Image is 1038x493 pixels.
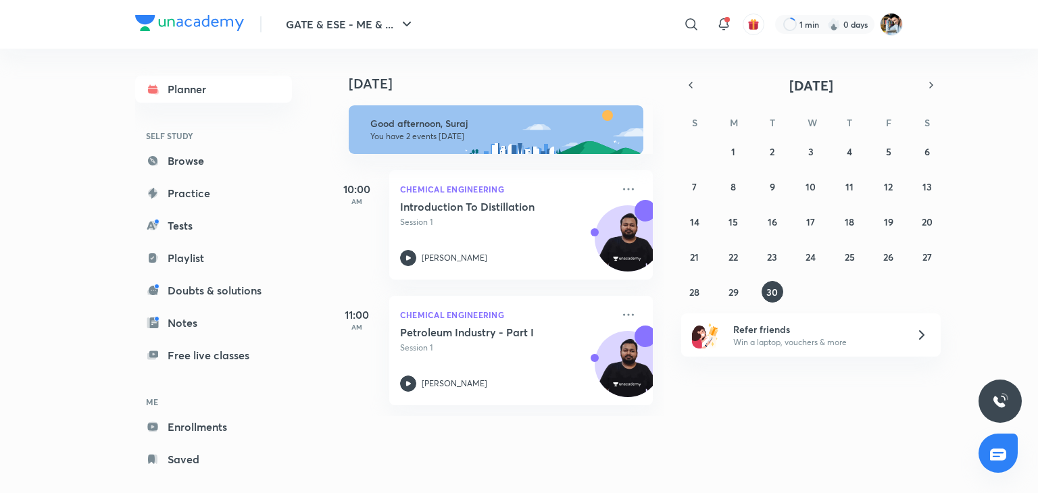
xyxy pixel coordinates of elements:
abbr: September 6, 2025 [924,145,930,158]
abbr: September 25, 2025 [845,251,855,263]
abbr: Monday [730,116,738,129]
p: You have 2 events [DATE] [370,131,631,142]
span: [DATE] [789,76,833,95]
h6: ME [135,390,292,413]
abbr: September 20, 2025 [922,215,933,228]
abbr: Sunday [692,116,697,129]
abbr: Friday [886,116,891,129]
p: Chemical Engineering [400,307,612,323]
a: Practice [135,180,292,207]
abbr: September 30, 2025 [766,286,778,299]
p: Session 1 [400,342,612,354]
button: September 3, 2025 [800,140,822,162]
a: Notes [135,309,292,336]
p: Session 1 [400,216,612,228]
p: [PERSON_NAME] [422,252,487,264]
h5: Petroleum Industry - Part I [400,326,568,339]
abbr: September 11, 2025 [845,180,854,193]
button: September 5, 2025 [878,140,899,162]
img: streak [827,18,841,31]
abbr: September 5, 2025 [886,145,891,158]
button: September 16, 2025 [762,211,783,232]
abbr: September 18, 2025 [845,215,854,228]
button: September 30, 2025 [762,281,783,303]
button: September 1, 2025 [722,140,744,162]
h6: Refer friends [733,322,899,336]
img: ttu [992,393,1008,409]
abbr: Saturday [924,116,930,129]
a: Planner [135,76,292,103]
abbr: September 24, 2025 [806,251,816,263]
img: Company Logo [135,15,244,31]
button: September 27, 2025 [916,246,938,267]
abbr: September 19, 2025 [884,215,893,228]
img: Suraj Das [880,13,903,36]
abbr: September 27, 2025 [922,251,932,263]
abbr: September 15, 2025 [728,215,738,228]
button: September 29, 2025 [722,281,744,303]
abbr: September 10, 2025 [806,180,816,193]
abbr: September 7, 2025 [692,180,697,193]
h6: Good afternoon, Suraj [370,118,631,130]
button: September 12, 2025 [878,176,899,197]
a: Saved [135,446,292,473]
abbr: September 23, 2025 [767,251,777,263]
abbr: September 16, 2025 [768,215,777,228]
abbr: September 9, 2025 [770,180,775,193]
img: Avatar [595,338,660,403]
h5: Introduction To Distillation [400,200,568,213]
button: September 11, 2025 [839,176,860,197]
abbr: September 8, 2025 [731,180,736,193]
button: September 24, 2025 [800,246,822,267]
button: September 4, 2025 [839,140,860,162]
button: September 20, 2025 [916,211,938,232]
a: Company Logo [135,15,244,34]
button: September 28, 2025 [684,281,706,303]
h5: 11:00 [330,307,384,323]
a: Free live classes [135,342,292,369]
abbr: September 12, 2025 [884,180,893,193]
img: Avatar [595,213,660,278]
abbr: September 1, 2025 [731,145,735,158]
button: September 7, 2025 [684,176,706,197]
p: AM [330,197,384,205]
abbr: September 17, 2025 [806,215,815,228]
abbr: September 22, 2025 [728,251,738,263]
abbr: September 14, 2025 [690,215,699,228]
abbr: September 29, 2025 [728,286,739,299]
button: September 15, 2025 [722,211,744,232]
abbr: Wednesday [808,116,817,129]
img: referral [692,321,719,348]
button: GATE & ESE - ME & ... [278,11,423,38]
abbr: September 2, 2025 [770,145,774,158]
a: Doubts & solutions [135,277,292,304]
a: Enrollments [135,413,292,440]
abbr: September 26, 2025 [883,251,893,263]
button: [DATE] [700,76,922,95]
button: September 14, 2025 [684,211,706,232]
abbr: September 3, 2025 [808,145,814,158]
h5: 10:00 [330,181,384,197]
button: September 10, 2025 [800,176,822,197]
abbr: September 21, 2025 [690,251,699,263]
button: September 6, 2025 [916,140,938,162]
p: Win a laptop, vouchers & more [733,336,899,348]
a: Browse [135,147,292,174]
button: avatar [743,14,764,35]
h4: [DATE] [349,76,666,92]
button: September 21, 2025 [684,246,706,267]
button: September 26, 2025 [878,246,899,267]
img: afternoon [349,105,643,154]
button: September 19, 2025 [878,211,899,232]
button: September 18, 2025 [839,211,860,232]
p: [PERSON_NAME] [422,378,487,390]
abbr: September 28, 2025 [689,286,699,299]
abbr: Thursday [847,116,852,129]
p: Chemical Engineering [400,181,612,197]
h6: SELF STUDY [135,124,292,147]
abbr: September 13, 2025 [922,180,932,193]
button: September 8, 2025 [722,176,744,197]
a: Tests [135,212,292,239]
button: September 9, 2025 [762,176,783,197]
button: September 2, 2025 [762,140,783,162]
